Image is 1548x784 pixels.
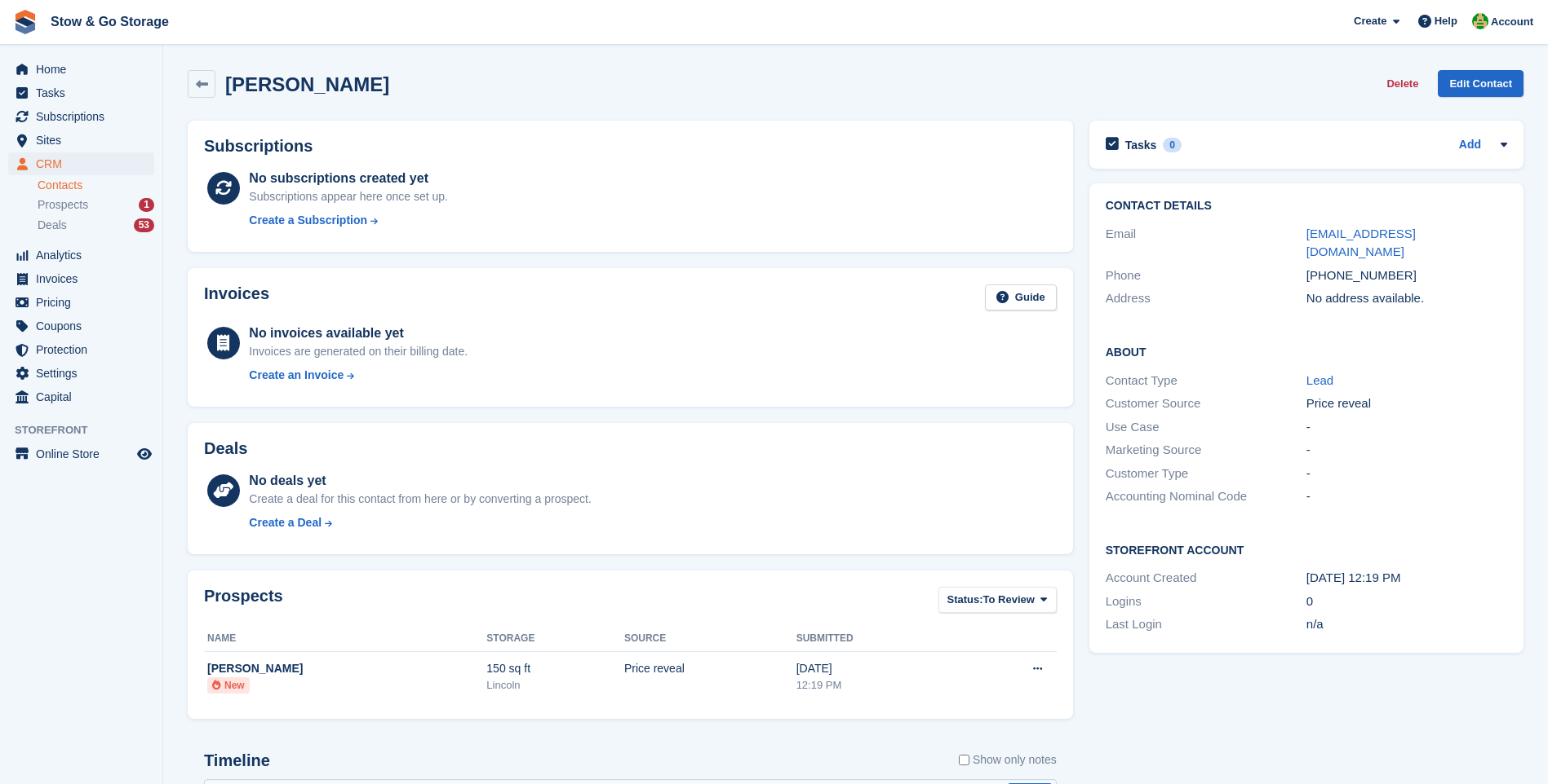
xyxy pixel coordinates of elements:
[947,592,983,608] span: Status:
[36,81,134,104] span: Tasks
[8,105,154,128] a: menu
[38,218,67,233] span: Deals
[1106,289,1306,308] div: Address
[1472,13,1488,29] img: Alex Taylor
[1106,372,1306,390] div: Contact Type
[1106,441,1306,460] div: Marketing Source
[1306,487,1507,506] div: -
[8,244,154,266] a: menu
[1306,394,1507,413] div: Price reveal
[134,218,154,232] div: 53
[1380,70,1425,97] button: Delete
[1106,225,1306,262] div: Email
[1106,343,1507,359] h2: About
[1459,136,1481,155] a: Add
[1306,441,1507,460] div: -
[249,343,468,360] div: Invoices are generated on their billing date.
[204,751,270,770] h2: Timeline
[624,660,796,677] div: Price reveal
[249,491,591,508] div: Create a deal for this contact from here or by converting a prospect.
[8,443,154,465] a: menu
[38,196,154,214] a: Prospects 1
[1435,13,1457,29] span: Help
[38,197,88,213] span: Prospects
[1163,138,1182,152] div: 0
[8,267,154,290] a: menu
[204,284,269,311] h2: Invoices
[1306,592,1507,611] div: 0
[139,198,154,212] div: 1
[8,81,154,104] a: menu
[249,367,468,384] a: Create an Invoice
[796,626,960,652] th: Submitted
[36,244,134,266] span: Analytics
[249,367,344,384] div: Create an Invoice
[249,471,591,491] div: No deals yet
[983,592,1035,608] span: To Review
[207,677,250,694] li: New
[249,188,448,205] div: Subscriptions appear here once set up.
[1125,138,1157,152] h2: Tasks
[36,152,134,175] span: CRM
[1306,266,1507,285] div: [PHONE_NUMBER]
[38,217,154,234] a: Deals 53
[1306,569,1507,588] div: [DATE] 12:19 PM
[36,58,134,81] span: Home
[1106,418,1306,437] div: Use Case
[1438,70,1524,97] a: Edit Contact
[1354,13,1386,29] span: Create
[959,751,1057,769] label: Show only notes
[36,443,134,465] span: Online Store
[1306,418,1507,437] div: -
[249,324,468,343] div: No invoices available yet
[1306,227,1416,259] a: [EMAIL_ADDRESS][DOMAIN_NAME]
[8,129,154,152] a: menu
[225,73,389,95] h2: [PERSON_NAME]
[204,626,486,652] th: Name
[1106,569,1306,588] div: Account Created
[249,169,448,188] div: No subscriptions created yet
[959,751,969,769] input: Show only notes
[486,660,624,677] div: 150 sq ft
[1106,541,1507,557] h2: Storefront Account
[1491,14,1533,30] span: Account
[1106,487,1306,506] div: Accounting Nominal Code
[624,626,796,652] th: Source
[938,587,1057,614] button: Status: To Review
[204,439,247,458] h2: Deals
[1306,289,1507,308] div: No address available.
[44,8,175,35] a: Stow & Go Storage
[486,626,624,652] th: Storage
[1106,200,1507,213] h2: Contact Details
[985,284,1057,311] a: Guide
[36,105,134,128] span: Subscriptions
[1306,373,1333,387] a: Lead
[1106,266,1306,285] div: Phone
[796,677,960,694] div: 12:19 PM
[36,291,134,314] span: Pricing
[1306,465,1507,483] div: -
[8,152,154,175] a: menu
[8,315,154,337] a: menu
[36,129,134,152] span: Sites
[36,338,134,361] span: Protection
[13,10,38,34] img: stora-icon-8386f47178a22dfd0bd8f6a31ec36ba5ce8667c1dd55bd0f319d3a0aa187defe.svg
[15,422,162,438] span: Storefront
[8,58,154,81] a: menu
[8,291,154,314] a: menu
[135,444,154,464] a: Preview store
[796,660,960,677] div: [DATE]
[204,587,283,617] h2: Prospects
[1106,592,1306,611] div: Logins
[1106,465,1306,483] div: Customer Type
[1106,394,1306,413] div: Customer Source
[249,514,591,531] a: Create a Deal
[36,385,134,408] span: Capital
[8,338,154,361] a: menu
[249,514,322,531] div: Create a Deal
[36,315,134,337] span: Coupons
[36,362,134,385] span: Settings
[249,212,367,229] div: Create a Subscription
[204,137,1057,156] h2: Subscriptions
[36,267,134,290] span: Invoices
